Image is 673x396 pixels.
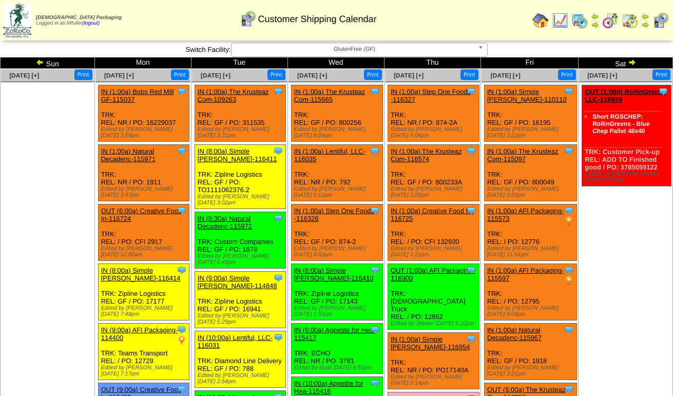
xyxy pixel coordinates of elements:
[487,207,564,222] a: IN (1:00a) AFI Packaging-115573
[1,58,95,69] td: Sun
[236,43,474,55] span: GlutenFree (GF)
[267,69,285,80] button: Print
[370,86,380,97] img: Tooltip
[98,264,189,320] div: TRK: Zipline Logistics REL: GF / PO: 17177
[384,58,480,69] td: Thu
[101,207,182,222] a: OUT (6:00a) Creative Food In-116724
[291,264,382,320] div: TRK: Zipline Logistics REL: GF / PO: 17143
[195,145,286,209] div: TRK: Zipline Logistics REL: GF / PO: TO1111062376.2
[487,186,576,198] div: Edited by [PERSON_NAME] [DATE] 3:20pm
[198,88,269,103] a: IN (1:00a) The Krusteaz Com-109263
[487,267,564,282] a: IN (1:00a) AFI Packaging-115597
[391,267,475,282] a: OUT (1:00a) AFI Packaging-116900
[602,12,619,29] img: calendarblend.gif
[391,207,474,222] a: IN (1:00a) Creative Food In-116725
[177,325,187,335] img: Tooltip
[585,171,671,183] div: Edited by [PERSON_NAME] [DATE] 1:53pm
[466,86,476,97] img: Tooltip
[491,72,521,79] a: [DATE] [+]
[273,146,283,156] img: Tooltip
[104,72,134,79] a: [DATE] [+]
[587,72,617,79] a: [DATE] [+]
[564,216,574,226] img: PO
[258,14,376,25] span: Customer Shipping Calendar
[484,85,576,142] div: TRK: REL: GF / PO: 16195
[101,147,156,163] a: IN (1:00a) Natural Decadenc-115971
[287,58,384,69] td: Wed
[592,113,649,135] a: Short RGSCHEP: RollinGreens - Blue Chep Pallet 48x40
[294,267,374,282] a: IN (8:00a) Simple [PERSON_NAME]-116410
[571,12,588,29] img: calendarprod.gif
[297,72,327,79] a: [DATE] [+]
[480,58,578,69] td: Fri
[466,146,476,156] img: Tooltip
[240,11,256,27] img: calendarcustomer.gif
[9,72,39,79] span: [DATE] [+]
[74,69,92,80] button: Print
[201,72,230,79] span: [DATE] [+]
[484,145,576,201] div: TRK: REL: GF / PO: 800049
[195,212,286,269] div: TRK: Custom Companies REL: GF / PO: 1878
[466,334,476,344] img: Tooltip
[294,126,382,139] div: Edited by [PERSON_NAME] [DATE] 4:09pm
[487,305,576,317] div: Edited by [PERSON_NAME] [DATE] 4:04pm
[391,186,479,198] div: Edited by [PERSON_NAME] [DATE] 3:25pm
[370,146,380,156] img: Tooltip
[198,274,277,290] a: IN (9:00a) Simple [PERSON_NAME]-114848
[487,326,542,342] a: IN (1:00a) Natural Decadenc-115967
[98,324,189,380] div: TRK: Teams Transport REL: / PO: 12729
[579,58,673,69] td: Sat
[294,326,376,342] a: IN (9:00a) Appetite for Hea-115417
[388,145,479,201] div: TRK: REL: GF / PO: 800233A
[101,88,174,103] a: IN (1:00a) Bobs Red Mill GF-115037
[484,264,576,320] div: TRK: REL: / PO: 12795
[652,12,669,29] img: calendarcustomer.gif
[294,365,382,371] div: Edited by Bpali [DATE] 9:55pm
[487,88,567,103] a: IN (1:00a) Simple [PERSON_NAME]-110110
[101,126,189,139] div: Edited by [PERSON_NAME] [DATE] 3:59pm
[36,15,122,21] span: [DEMOGRAPHIC_DATA] Packaging
[198,253,286,266] div: Edited by [PERSON_NAME] [DATE] 5:43pm
[273,273,283,283] img: Tooltip
[394,72,424,79] a: [DATE] [+]
[36,15,122,26] span: Logged in as Mfuller
[388,204,479,261] div: TRK: REL: / PO: CFI 132920
[487,126,576,139] div: Edited by [PERSON_NAME] [DATE] 3:22pm
[294,147,366,163] a: IN (1:00a) Lentiful, LLC-116035
[466,265,476,275] img: Tooltip
[291,85,382,142] div: TRK: REL: GF / PO: 800256
[198,313,286,325] div: Edited by [PERSON_NAME] [DATE] 5:29pm
[582,85,671,186] div: TRK: Customer Pick-up REL: ADD TO Finished good / PO: 3785059122
[198,147,277,163] a: IN (8:00a) Simple [PERSON_NAME]-116411
[552,12,568,29] img: line_graph.gif
[466,205,476,216] img: Tooltip
[198,215,252,230] a: IN (8:30a) Natural Decadenc-115972
[370,325,380,335] img: Tooltip
[370,265,380,275] img: Tooltip
[388,333,479,389] div: TRK: REL: NR / PO: PO17140A
[198,372,286,385] div: Edited by [PERSON_NAME] [DATE] 2:54pm
[641,21,649,29] img: arrowright.gif
[198,126,286,139] div: Edited by [PERSON_NAME] [DATE] 3:21pm
[591,21,599,29] img: arrowright.gif
[564,265,574,275] img: Tooltip
[291,324,382,374] div: TRK: ECHO REL: NR / PO: 3781
[273,332,283,343] img: Tooltip
[487,365,576,377] div: Edited by [PERSON_NAME] [DATE] 3:21pm
[564,205,574,216] img: Tooltip
[294,207,376,222] a: IN (1:00a) Step One Foods, -116326
[294,88,366,103] a: IN (1:00a) The Krusteaz Com-115665
[564,384,574,394] img: Tooltip
[171,69,189,80] button: Print
[591,12,599,21] img: arrowleft.gif
[294,380,363,395] a: IN (10:00a) Appetite for Hea-115416
[101,326,178,342] a: IN (9:00a) AFI Packaging-114400
[291,204,382,261] div: TRK: REL: GF / PO: 874-2
[177,335,187,345] img: PO
[294,246,382,258] div: Edited by [PERSON_NAME] [DATE] 4:03pm
[177,86,187,97] img: Tooltip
